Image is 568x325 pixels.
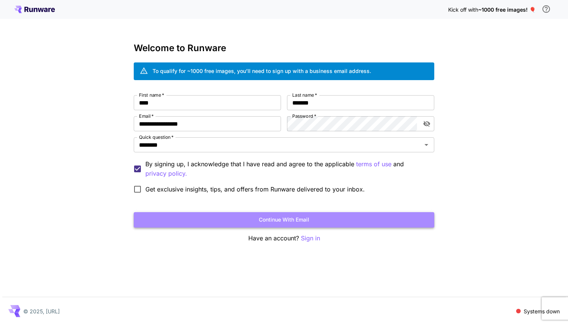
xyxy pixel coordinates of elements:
p: Systems down [524,307,560,315]
p: Have an account? [134,234,434,243]
span: Kick off with [448,6,478,13]
span: Get exclusive insights, tips, and offers from Runware delivered to your inbox. [145,185,365,194]
p: terms of use [356,159,391,169]
button: By signing up, I acknowledge that I have read and agree to the applicable terms of use and [145,169,187,178]
label: Email [139,113,154,119]
label: Password [292,113,316,119]
p: privacy policy. [145,169,187,178]
div: To qualify for ~1000 free images, you’ll need to sign up with a business email address. [153,67,371,75]
h3: Welcome to Runware [134,43,434,53]
button: By signing up, I acknowledge that I have read and agree to the applicable and privacy policy. [356,159,391,169]
label: Quick question [139,134,174,140]
button: In order to qualify for free credit, you need to sign up with a business email address and click ... [539,2,554,17]
label: First name [139,92,164,98]
button: Continue with email [134,212,434,228]
span: ~1000 free images! 🎈 [478,6,536,13]
p: © 2025, [URL] [23,307,60,315]
button: Open [421,140,432,150]
p: By signing up, I acknowledge that I have read and agree to the applicable and [145,159,428,178]
label: Last name [292,92,317,98]
button: toggle password visibility [420,117,434,131]
button: Sign in [301,234,320,243]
